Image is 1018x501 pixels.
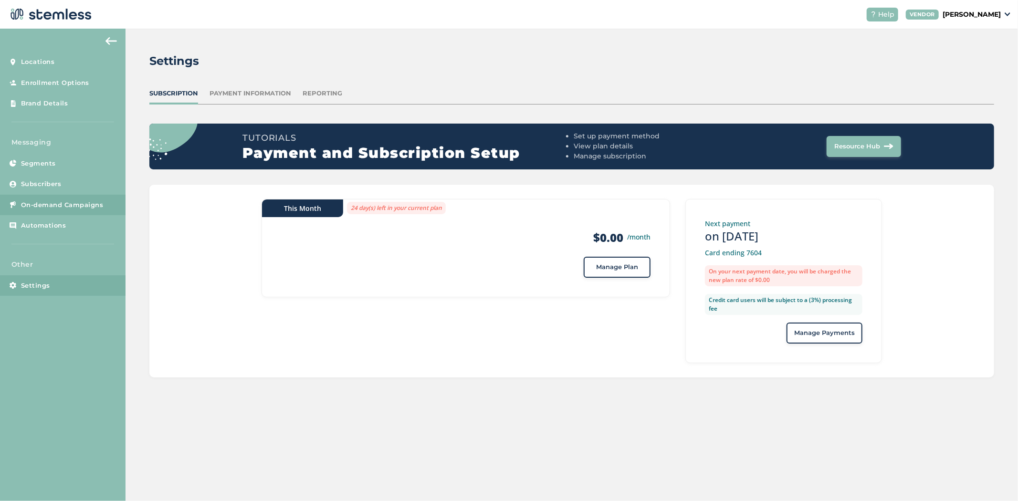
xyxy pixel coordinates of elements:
span: Segments [21,159,56,168]
span: Settings [21,281,50,291]
div: Payment Information [210,89,291,98]
li: Manage subscription [574,151,735,161]
span: Automations [21,221,66,230]
span: Brand Details [21,99,68,108]
img: circle_dots-9438f9e3.svg [135,91,198,159]
button: Manage Plan [584,257,651,278]
p: Next payment [705,219,862,229]
iframe: Chat Widget [970,455,1018,501]
span: Manage Plan [596,262,638,272]
img: icon-arrow-back-accent-c549486e.svg [105,37,117,45]
span: Resource Hub [834,142,880,151]
button: Resource Hub [827,136,901,157]
div: Subscription [149,89,198,98]
li: Set up payment method [574,131,735,141]
span: Manage Payments [794,328,855,338]
img: icon-help-white-03924b79.svg [871,11,876,17]
h3: Tutorials [242,131,570,145]
span: Help [878,10,894,20]
p: [PERSON_NAME] [943,10,1001,20]
strong: $0.00 [593,230,623,245]
span: Locations [21,57,55,67]
p: Card ending 7604 [705,248,862,258]
label: On your next payment date, you will be charged the new plan rate of $0.00 [705,265,862,286]
span: Subscribers [21,179,62,189]
div: VENDOR [906,10,939,20]
span: Enrollment Options [21,78,89,88]
h3: on [DATE] [705,229,862,244]
img: logo-dark-0685b13c.svg [8,5,92,24]
label: Credit card users will be subject to a (3%) processing fee [705,294,862,315]
h2: Payment and Subscription Setup [242,145,570,162]
h2: Settings [149,52,199,70]
li: View plan details [574,141,735,151]
div: This Month [262,199,343,217]
div: Reporting [303,89,342,98]
span: On-demand Campaigns [21,200,104,210]
button: Manage Payments [787,323,862,344]
label: 24 day(s) left in your current plan [347,202,446,214]
small: /month [627,232,651,242]
img: icon_down-arrow-small-66adaf34.svg [1005,12,1010,16]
